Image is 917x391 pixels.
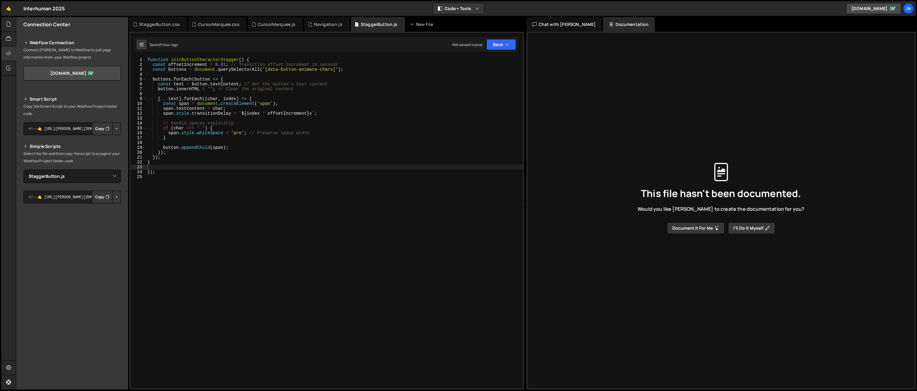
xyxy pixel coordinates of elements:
div: 8 [131,91,146,96]
div: 16 [131,131,146,135]
div: Saved [150,42,178,47]
a: In [903,3,914,14]
h2: Connection Center [23,21,70,28]
div: 3 [131,67,146,72]
div: CursorMarquee.css [198,21,240,27]
div: 15 [131,126,146,131]
textarea: <!--🤙 [URL][PERSON_NAME][DOMAIN_NAME]> <script>document.addEventListener("DOMContentLoaded", func... [23,191,121,203]
button: Code + Tools [433,3,484,14]
h2: Simple Scripts [23,143,121,150]
span: Would you like [PERSON_NAME] to create the documentation for you? [637,206,804,212]
div: 22 [131,160,146,165]
div: New File [410,21,435,27]
h2: Webflow Connection [23,39,121,46]
div: 21 [131,155,146,160]
div: 12 [131,111,146,116]
div: Button group with nested dropdown [92,191,121,203]
div: 19 [131,145,146,150]
div: 9 [131,96,146,101]
div: 5 [131,77,146,82]
a: 🤙 [1,1,16,16]
iframe: YouTube video player [23,272,121,327]
div: Button group with nested dropdown [92,122,121,135]
p: Copy the Smart Script to your Webflow Project footer code. [23,103,121,117]
div: 18 [131,140,146,145]
div: 11 [131,106,146,111]
div: Navigation.js [314,21,342,27]
div: Interhuman 2025 [23,5,65,12]
iframe: YouTube video player [23,213,121,268]
textarea: <!--🤙 [URL][PERSON_NAME][DOMAIN_NAME]> <script>document.addEventListener("DOMContentLoaded", func... [23,122,121,135]
div: 4 [131,72,146,77]
div: 6 [131,82,146,87]
button: I’ll do it myself [728,222,775,234]
div: Documentation [603,17,655,32]
div: 2 [131,62,146,67]
a: [DOMAIN_NAME] [846,3,901,14]
div: 23 [131,165,146,170]
h2: Smart Script [23,95,121,103]
div: 14 [131,121,146,126]
div: CursorMarquee.js [258,21,296,27]
p: Select the file and then copy the script to a page in your Webflow Project footer code. [23,150,121,165]
div: 10 [131,101,146,106]
div: 7 [131,87,146,91]
div: Chat with [PERSON_NAME] [526,17,602,32]
span: This file hasn't been documented. [641,188,801,198]
button: Document it for me [667,222,724,234]
p: Connect [PERSON_NAME] to Webflow to pull page information from your Webflow project [23,46,121,61]
button: Copy [92,191,113,203]
div: 25 [131,174,146,179]
div: 1 [131,57,146,62]
button: Copy [92,122,113,135]
div: StaggerButton.js [361,21,398,27]
div: 24 [131,170,146,174]
button: Save [486,39,516,50]
div: 13 [131,116,146,121]
div: Not saved to prod [452,42,483,47]
div: 1 hour ago [161,42,178,47]
div: 17 [131,135,146,140]
div: 20 [131,150,146,155]
a: [DOMAIN_NAME] [23,66,121,81]
div: StaggerButton.css [139,21,180,27]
